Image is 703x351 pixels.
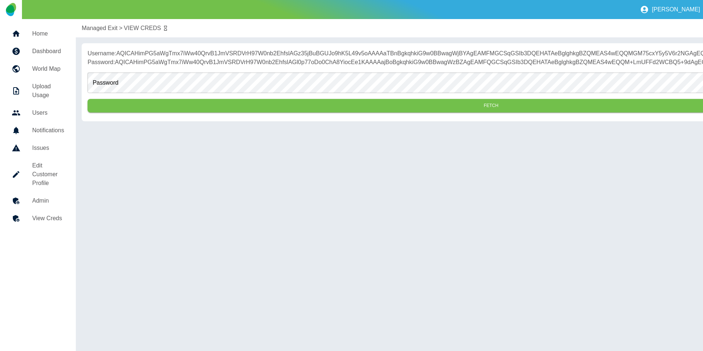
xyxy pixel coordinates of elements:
[32,82,64,100] h5: Upload Usage
[6,78,70,104] a: Upload Usage
[32,108,64,117] h5: Users
[6,192,70,210] a: Admin
[32,214,64,223] h5: View Creds
[32,144,64,152] h5: Issues
[6,157,70,192] a: Edit Customer Profile
[119,24,122,33] p: >
[652,6,700,13] p: [PERSON_NAME]
[6,139,70,157] a: Issues
[6,122,70,139] a: Notifications
[32,161,64,188] h5: Edit Customer Profile
[6,3,16,16] img: Logo
[6,60,70,78] a: World Map
[32,196,64,205] h5: Admin
[6,25,70,43] a: Home
[6,210,70,227] a: View Creds
[124,24,161,33] a: VIEW CREDS
[32,47,64,56] h5: Dashboard
[32,64,64,73] h5: World Map
[32,29,64,38] h5: Home
[637,2,703,17] button: [PERSON_NAME]
[6,43,70,60] a: Dashboard
[82,24,118,33] a: Managed Exit
[32,126,64,135] h5: Notifications
[6,104,70,122] a: Users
